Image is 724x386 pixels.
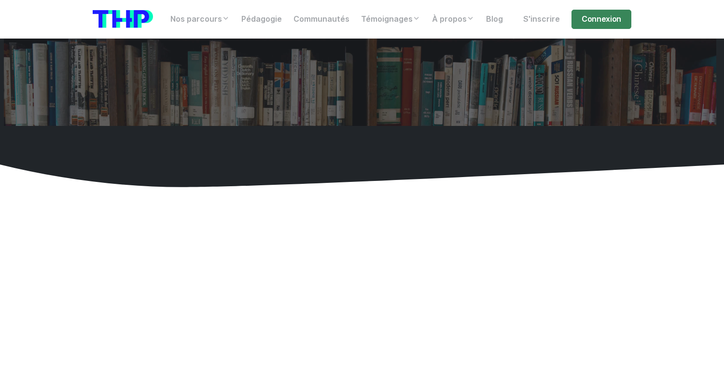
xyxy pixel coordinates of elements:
a: S'inscrire [517,10,566,29]
a: Témoignages [355,10,426,29]
a: Blog [480,10,509,29]
a: À propos [426,10,480,29]
a: Communautés [288,10,355,29]
a: Nos parcours [165,10,236,29]
a: Pédagogie [236,10,288,29]
a: Connexion [571,10,631,29]
img: logo [93,10,153,28]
